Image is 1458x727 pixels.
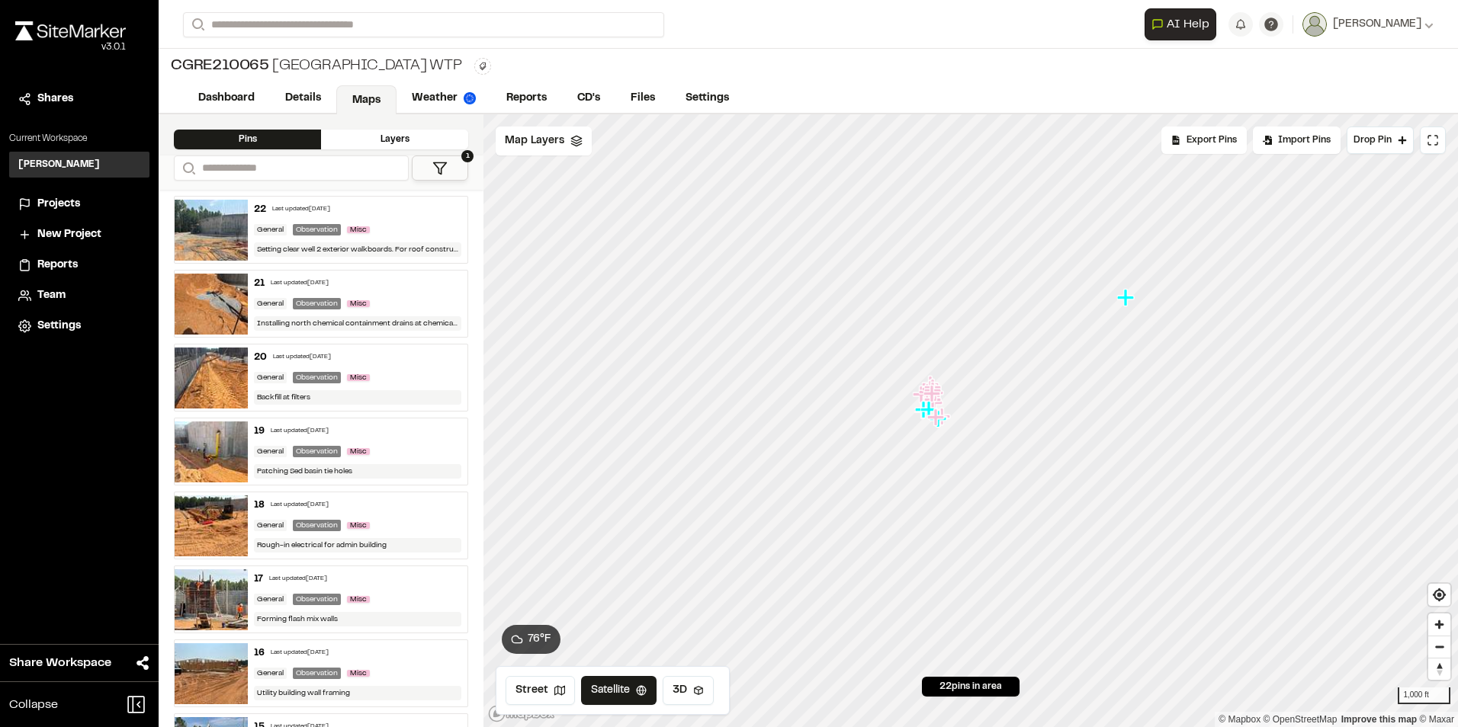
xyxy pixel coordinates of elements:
[1341,714,1417,725] a: Map feedback
[920,400,940,420] div: Map marker
[9,696,58,714] span: Collapse
[254,594,287,605] div: General
[562,84,615,113] a: CD's
[171,55,269,78] span: CGRE210065
[412,155,468,181] button: 1
[254,242,461,257] div: Setting clear well 2 exterior walkboards. For roof construction
[1419,714,1454,725] a: Maxar
[927,408,947,428] div: Map marker
[464,92,476,104] img: precipai.png
[293,594,341,605] div: Observation
[1398,687,1450,704] div: 1,000 ft
[254,316,461,331] div: Installing north chemical containment drains at chemical feed building
[37,226,101,243] span: New Project
[272,205,330,214] div: Last updated [DATE]
[488,705,555,722] a: Mapbox logo
[1354,133,1392,147] span: Drop Pin
[254,298,287,309] div: General
[347,670,370,677] span: Misc
[1219,714,1260,725] a: Mapbox
[254,424,265,438] div: 19
[254,446,287,457] div: General
[1428,658,1450,680] span: Reset bearing to north
[175,274,248,335] img: file
[347,522,370,529] span: Misc
[254,646,265,660] div: 16
[1347,127,1414,154] button: Drop Pin
[174,130,321,149] div: Pins
[491,84,562,113] a: Reports
[254,390,461,405] div: Backfill at filters
[1428,636,1450,658] span: Zoom out
[1145,8,1222,40] div: Open AI Assistant
[502,625,560,654] button: 76°F
[1428,613,1450,636] span: Zoom in
[347,448,370,455] span: Misc
[271,649,329,658] div: Last updated [DATE]
[1428,584,1450,606] button: Find my location
[347,374,370,381] span: Misc
[254,277,265,290] div: 21
[922,375,942,395] div: Map marker
[254,572,263,586] div: 17
[254,203,266,216] div: 22
[18,158,100,171] h3: [PERSON_NAME]
[923,384,943,404] div: Map marker
[271,427,329,436] div: Last updated [DATE]
[915,400,935,420] div: Map marker
[175,347,248,408] img: file
[18,287,140,304] a: Team
[1167,15,1209,34] span: AI Help
[293,224,341,235] div: Observation
[615,84,670,113] a: Files
[174,155,201,181] button: Search
[175,200,248,261] img: file
[939,680,1002,693] span: 22 pins in area
[336,85,397,114] a: Maps
[273,353,331,362] div: Last updated [DATE]
[9,654,111,672] span: Share Workspace
[293,520,341,531] div: Observation
[321,130,468,149] div: Layers
[293,298,341,309] div: Observation
[293,668,341,679] div: Observation
[37,287,66,304] span: Team
[397,84,491,113] a: Weather
[293,446,341,457] div: Observation
[270,84,336,113] a: Details
[913,385,933,405] div: Map marker
[254,464,461,479] div: Patching Sed basin tie holes
[37,318,81,335] span: Settings
[1145,8,1216,40] button: Open AI Assistant
[175,495,248,556] img: file
[37,196,80,213] span: Projects
[924,378,944,398] div: Map marker
[175,643,248,704] img: file
[18,91,140,107] a: Shares
[1161,127,1247,154] div: No pins available to export
[670,84,744,113] a: Settings
[254,520,287,531] div: General
[269,575,327,584] div: Last updated [DATE]
[1428,658,1450,680] button: Reset bearing to north
[1278,133,1331,147] span: Import Pins
[1117,288,1137,308] div: Map marker
[183,12,210,37] button: Search
[254,498,265,512] div: 18
[506,676,575,705] button: Street
[183,84,270,113] a: Dashboard
[922,380,942,399] div: Map marker
[347,226,370,233] span: Misc
[505,133,564,149] span: Map Layers
[347,596,370,603] span: Misc
[15,40,126,54] div: Oh geez...please don't...
[1302,12,1327,37] img: User
[254,224,287,235] div: General
[293,372,341,383] div: Observation
[923,379,943,399] div: Map marker
[1333,16,1421,33] span: [PERSON_NAME]
[581,676,657,705] button: Satellite
[914,401,934,421] div: Map marker
[271,279,329,288] div: Last updated [DATE]
[37,257,78,274] span: Reports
